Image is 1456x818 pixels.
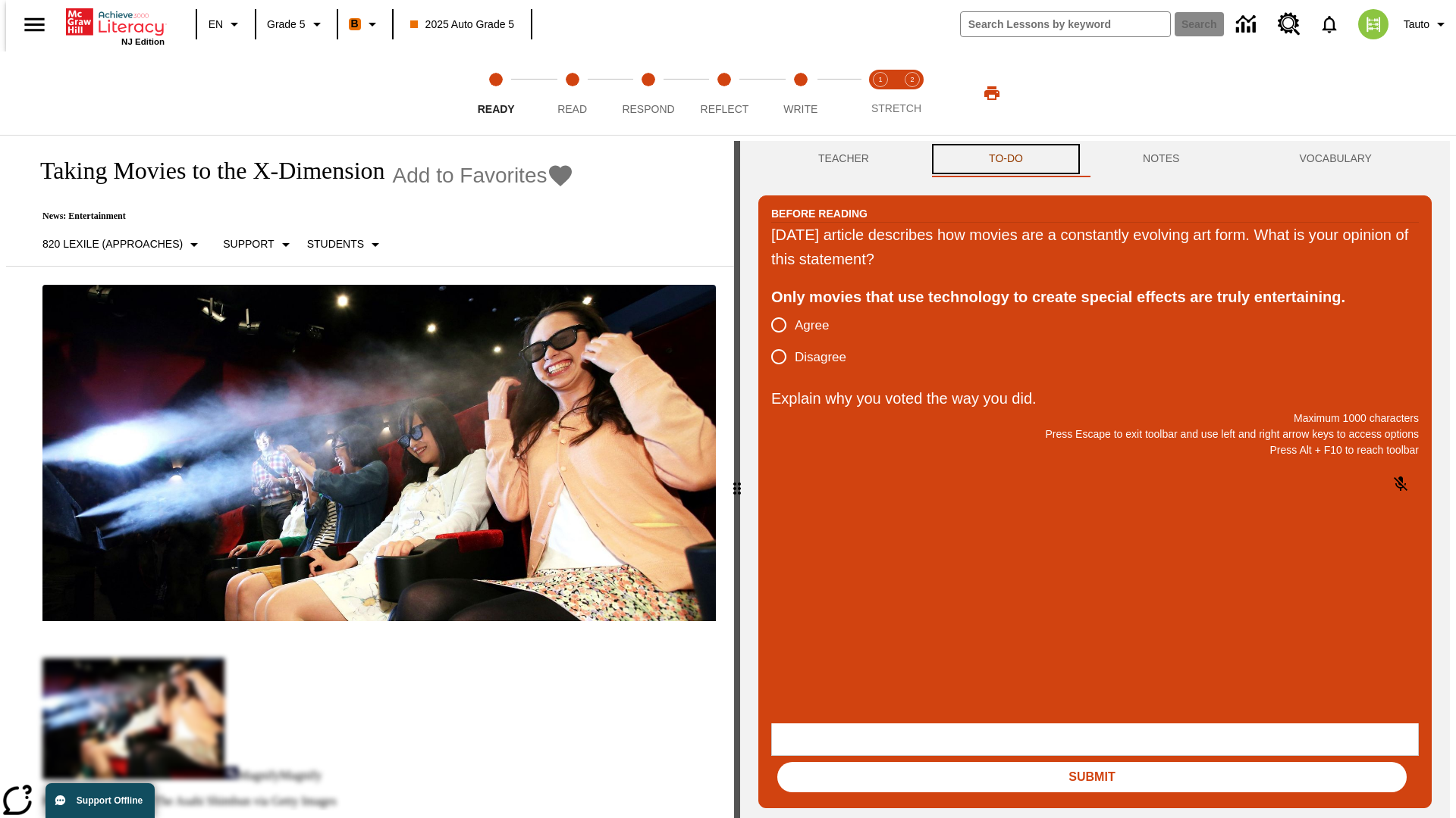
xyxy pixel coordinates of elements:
[343,11,388,38] button: Boost Class color is orange. Change class color
[1382,466,1419,502] button: Click to activate and allow voice recognition
[604,52,692,135] button: Respond step 3 of 5
[557,103,587,115] span: Read
[1227,4,1269,45] a: Data Center
[701,103,749,115] span: Reflect
[393,162,575,189] button: Add to Favorites - Taking Movies to the X-Dimension
[771,386,1419,411] p: Explain why you voted the way you did.
[758,141,1432,177] div: Instructional Panel Tabs
[478,103,515,115] span: Ready
[795,316,829,336] span: Agree
[261,11,332,38] button: Grade: Grade 5, Select a grade
[929,141,1083,177] button: TO-DO
[1310,5,1349,44] a: Notifications
[740,141,1450,818] div: activity
[1239,141,1432,177] button: VOCABULARY
[36,231,209,258] button: Select Lexile, 820 Lexile (Approaches)
[1404,17,1429,33] span: Tauto
[622,103,674,115] span: Respond
[771,309,858,373] div: poll
[680,52,768,135] button: Reflect step 4 of 5
[267,17,306,33] span: Grade 5
[878,76,882,83] text: 1
[1358,9,1389,39] img: avatar image
[890,52,934,135] button: Stretch Respond step 2 of 2
[1083,141,1239,177] button: NOTES
[223,236,274,252] p: Support
[771,426,1419,442] p: Press Escape to exit toolbar and use left and right arrow keys to access options
[771,285,1419,309] div: Only movies that use technology to create special effects are truly entertaining.
[910,76,914,83] text: 2
[301,231,391,258] button: Select Student
[734,141,740,818] div: Press Enter or Spacebar and then press right and left arrow keys to move the slider
[771,223,1419,271] div: [DATE] article describes how movies are a constantly evolving art form. What is your opinion of t...
[871,102,921,114] span: STRETCH
[351,14,359,33] span: B
[968,80,1016,107] button: Print
[121,37,165,46] span: NJ Edition
[528,52,616,135] button: Read step 2 of 5
[858,52,902,135] button: Stretch Read step 1 of 2
[961,12,1170,36] input: search field
[307,236,364,252] p: Students
[66,5,165,46] div: Home
[45,783,155,818] button: Support Offline
[771,411,1419,426] p: Maximum 1000 characters
[42,236,183,252] p: 820 Lexile (Approaches)
[1269,4,1310,45] a: Resource Center, Will open in new tab
[758,141,929,177] button: Teacher
[1349,5,1398,44] button: Select a new avatar
[771,205,868,222] h2: Before Reading
[24,157,385,185] h1: Taking Movies to the X-Dimension
[452,52,540,135] button: Ready step 1 of 5
[1398,11,1456,38] button: Profile/Settings
[771,442,1419,458] p: Press Alt + F10 to reach toolbar
[757,52,845,135] button: Write step 5 of 5
[209,17,223,33] span: EN
[77,795,143,806] span: Support Offline
[6,141,734,810] div: reading
[393,164,548,188] span: Add to Favorites
[202,11,250,38] button: Language: EN, Select a language
[795,348,846,367] span: Disagree
[783,103,817,115] span: Write
[42,285,716,621] img: Panel in front of the seats sprays water mist to the happy audience at a 4DX-equipped theater.
[410,17,515,33] span: 2025 Auto Grade 5
[777,762,1407,792] button: Submit
[24,211,574,222] p: News: Entertainment
[6,12,221,26] body: Explain why you voted the way you did. Maximum 1000 characters Press Alt + F10 to reach toolbar P...
[12,2,57,47] button: Open side menu
[217,231,300,258] button: Scaffolds, Support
